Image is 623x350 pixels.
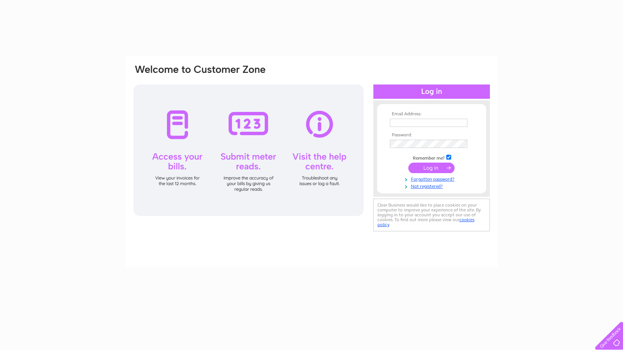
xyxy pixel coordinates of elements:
div: Clear Business would like to place cookies on your computer to improve your experience of the sit... [373,199,490,231]
a: Not registered? [390,182,475,189]
td: Remember me? [388,154,475,161]
th: Email Address: [388,112,475,117]
input: Submit [408,163,455,173]
a: cookies policy [377,217,474,227]
a: Forgotten password? [390,175,475,182]
th: Password: [388,133,475,138]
